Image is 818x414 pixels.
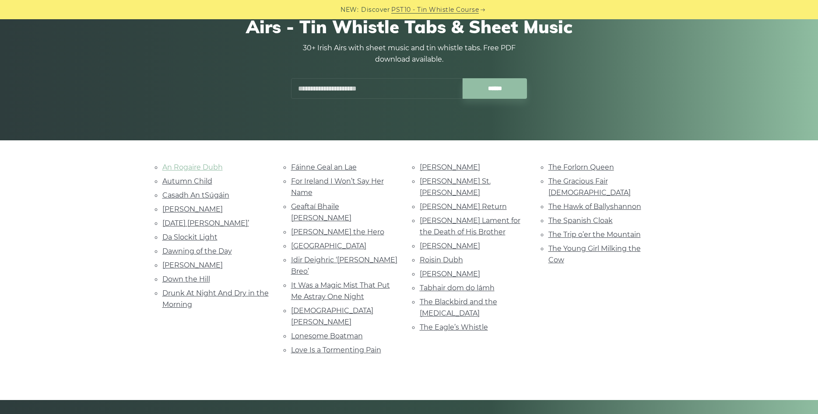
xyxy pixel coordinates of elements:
[420,284,495,292] a: Tabhair dom do lámh
[420,242,480,250] a: [PERSON_NAME]
[548,202,641,211] a: The Hawk of Ballyshannon
[291,202,351,222] a: Geaftaí Bhaile [PERSON_NAME]
[162,163,223,171] a: An Rogaire Dubh
[548,177,631,197] a: The Gracious Fair [DEMOGRAPHIC_DATA]
[420,256,463,264] a: Roisin Dubh
[162,247,232,255] a: Dawning of the Day
[291,177,384,197] a: For Ireland I Won’t Say Her Name
[548,230,641,239] a: The Trip o’er the Mountain
[420,216,520,236] a: [PERSON_NAME] Lament for the Death of His Brother
[162,233,218,241] a: Da Slockit Light
[420,163,480,171] a: [PERSON_NAME]
[548,244,641,264] a: The Young Girl Milking the Cow
[291,256,397,275] a: Idir Deighric ‘[PERSON_NAME] Breo’
[291,332,363,340] a: Lonesome Boatman
[291,281,390,301] a: It Was a Magic Mist That Put Me Astray One Night
[420,177,491,197] a: [PERSON_NAME] St. [PERSON_NAME]
[291,242,366,250] a: [GEOGRAPHIC_DATA]
[291,163,357,171] a: Fáinne Geal an Lae
[291,228,384,236] a: [PERSON_NAME] the Hero
[162,289,269,309] a: Drunk At Night And Dry in the Morning
[291,346,381,354] a: Love Is a Tormenting Pain
[341,5,358,15] span: NEW:
[162,205,223,213] a: [PERSON_NAME]
[162,16,656,37] h1: Airs - Tin Whistle Tabs & Sheet Music
[548,163,614,171] a: The Forlorn Queen
[162,275,210,283] a: Down the Hill
[162,177,212,185] a: Autumn Child
[420,298,497,317] a: The Blackbird and the [MEDICAL_DATA]
[162,191,229,199] a: Casadh An tSúgáin
[162,219,249,227] a: [DATE] [PERSON_NAME]’
[361,5,390,15] span: Discover
[548,216,613,225] a: The Spanish Cloak
[420,270,480,278] a: [PERSON_NAME]
[291,306,373,326] a: [DEMOGRAPHIC_DATA] [PERSON_NAME]
[291,42,527,65] p: 30+ Irish Airs with sheet music and tin whistle tabs. Free PDF download available.
[420,202,507,211] a: [PERSON_NAME] Return
[162,261,223,269] a: [PERSON_NAME]
[420,323,488,331] a: The Eagle’s Whistle
[391,5,479,15] a: PST10 - Tin Whistle Course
